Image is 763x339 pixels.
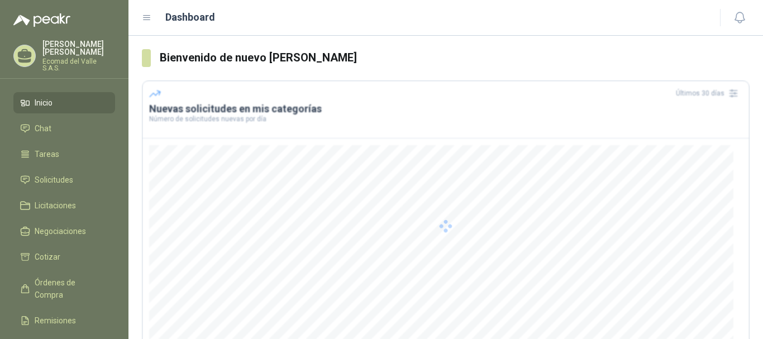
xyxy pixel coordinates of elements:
span: Remisiones [35,314,76,327]
span: Cotizar [35,251,60,263]
h3: Bienvenido de nuevo [PERSON_NAME] [160,49,750,66]
img: Logo peakr [13,13,70,27]
a: Solicitudes [13,169,115,190]
a: Tareas [13,144,115,165]
span: Licitaciones [35,199,76,212]
a: Negociaciones [13,221,115,242]
a: Remisiones [13,310,115,331]
p: Ecomad del Valle S.A.S. [42,58,115,71]
a: Cotizar [13,246,115,268]
span: Chat [35,122,51,135]
span: Negociaciones [35,225,86,237]
a: Inicio [13,92,115,113]
span: Tareas [35,148,59,160]
p: [PERSON_NAME] [PERSON_NAME] [42,40,115,56]
a: Órdenes de Compra [13,272,115,305]
a: Licitaciones [13,195,115,216]
span: Solicitudes [35,174,73,186]
a: Chat [13,118,115,139]
span: Órdenes de Compra [35,276,104,301]
span: Inicio [35,97,53,109]
h1: Dashboard [165,9,215,25]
